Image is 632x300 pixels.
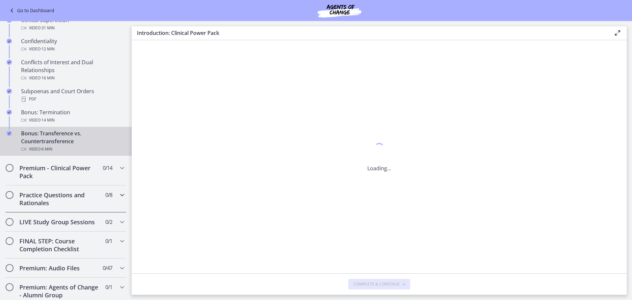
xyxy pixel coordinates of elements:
h2: Premium: Agents of Change - Alumni Group [19,283,100,299]
div: Bonus: Termination [21,108,124,124]
div: Clinical Supervision [21,16,124,32]
h3: Introduction: Clinical Power Pack [137,29,603,37]
a: Go to Dashboard [8,7,54,14]
h2: LIVE Study Group Sessions [19,218,100,226]
span: · 31 min [40,24,55,32]
i: Completed [7,131,12,136]
span: 0 / 1 [105,237,112,245]
div: PDF [21,95,124,103]
div: Conflicts of Interest and Dual Relationships [21,58,124,82]
span: Complete & continue [354,282,400,287]
span: 0 / 14 [103,164,112,172]
h2: FINAL STEP: Course Completion Checklist [19,237,100,253]
div: Video [21,24,124,32]
div: Video [21,74,124,82]
span: 0 / 8 [105,191,112,199]
i: Completed [7,110,12,115]
span: 0 / 2 [105,218,112,226]
span: 0 / 1 [105,283,112,291]
div: Video [21,145,124,153]
div: Confidentiality [21,37,124,53]
h2: Premium - Clinical Power Pack [19,164,100,180]
div: Subpoenas and Court Orders [21,87,124,103]
i: Completed [7,89,12,94]
i: Completed [7,60,12,65]
h2: Practice Questions and Rationales [19,191,100,207]
span: · 16 min [40,74,55,82]
p: Loading... [367,164,391,172]
span: · 14 min [40,116,55,124]
i: Completed [7,39,12,44]
div: Video [21,45,124,53]
button: Complete & continue [348,279,410,289]
h2: Premium: Audio Files [19,264,100,272]
div: 1 [367,141,391,156]
div: Video [21,116,124,124]
span: 0 / 47 [103,264,112,272]
span: · 12 min [40,45,55,53]
div: Bonus: Transference vs. Countertransference [21,129,124,153]
span: · 6 min [40,145,52,153]
img: Agents of Change [300,3,379,18]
